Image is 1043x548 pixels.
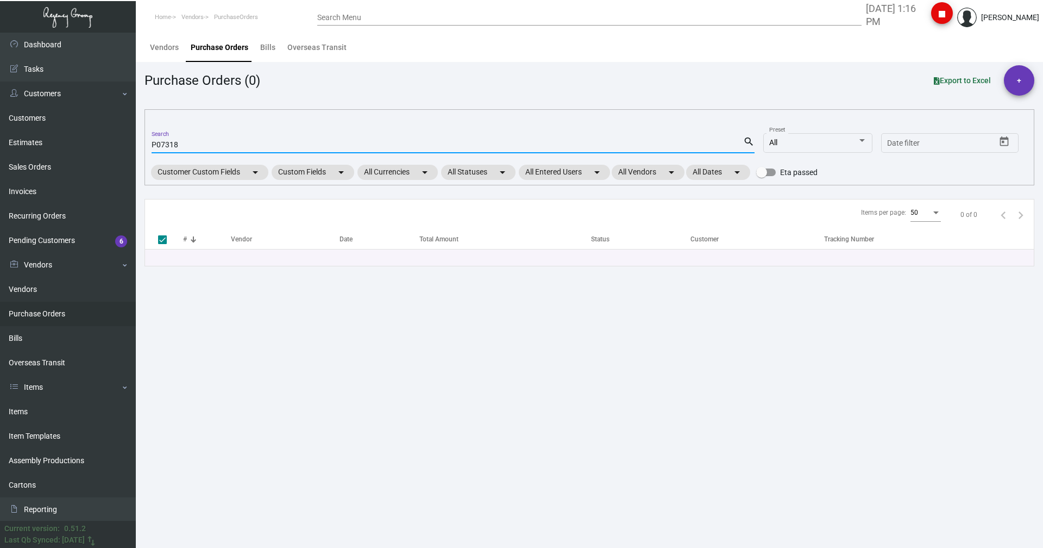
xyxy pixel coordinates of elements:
[930,139,982,148] input: End date
[981,12,1039,23] div: [PERSON_NAME]
[769,138,777,147] span: All
[934,76,991,85] span: Export to Excel
[591,234,690,244] div: Status
[214,14,258,21] span: PurchaseOrders
[231,234,252,244] div: Vendor
[591,234,610,244] div: Status
[287,42,347,53] div: Overseas Transit
[910,209,941,217] mat-select: Items per page:
[935,8,948,21] i: stop
[441,165,516,180] mat-chip: All Statuses
[957,8,977,27] img: admin@bootstrapmaster.com
[183,234,231,244] div: #
[419,234,458,244] div: Total Amount
[995,206,1012,223] button: Previous page
[155,14,171,21] span: Home
[887,139,921,148] input: Start date
[260,42,275,53] div: Bills
[150,42,179,53] div: Vendors
[183,234,187,244] div: #
[910,209,918,216] span: 50
[690,234,824,244] div: Customer
[340,234,353,244] div: Date
[731,166,744,179] mat-icon: arrow_drop_down
[931,2,953,24] button: stop
[418,166,431,179] mat-icon: arrow_drop_down
[665,166,678,179] mat-icon: arrow_drop_down
[686,165,750,180] mat-chip: All Dates
[419,234,591,244] div: Total Amount
[743,135,755,148] mat-icon: search
[4,523,60,534] div: Current version:
[335,166,348,179] mat-icon: arrow_drop_down
[272,165,354,180] mat-chip: Custom Fields
[181,14,204,21] span: Vendors
[690,234,719,244] div: Customer
[519,165,610,180] mat-chip: All Entered Users
[824,234,874,244] div: Tracking Number
[996,133,1013,151] button: Open calendar
[925,71,1000,90] button: Export to Excel
[824,234,1034,244] div: Tracking Number
[64,523,86,534] div: 0.51.2
[191,42,248,53] div: Purchase Orders
[780,166,818,179] span: Eta passed
[340,234,419,244] div: Date
[496,166,509,179] mat-icon: arrow_drop_down
[1012,206,1029,223] button: Next page
[590,166,604,179] mat-icon: arrow_drop_down
[151,165,268,180] mat-chip: Customer Custom Fields
[1004,65,1034,96] button: +
[231,234,340,244] div: Vendor
[612,165,684,180] mat-chip: All Vendors
[861,208,906,217] div: Items per page:
[144,71,260,90] div: Purchase Orders (0)
[4,534,85,546] div: Last Qb Synced: [DATE]
[960,210,977,220] div: 0 of 0
[357,165,438,180] mat-chip: All Currencies
[249,166,262,179] mat-icon: arrow_drop_down
[866,2,923,28] label: [DATE] 1:16 PM
[1017,65,1021,96] span: +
